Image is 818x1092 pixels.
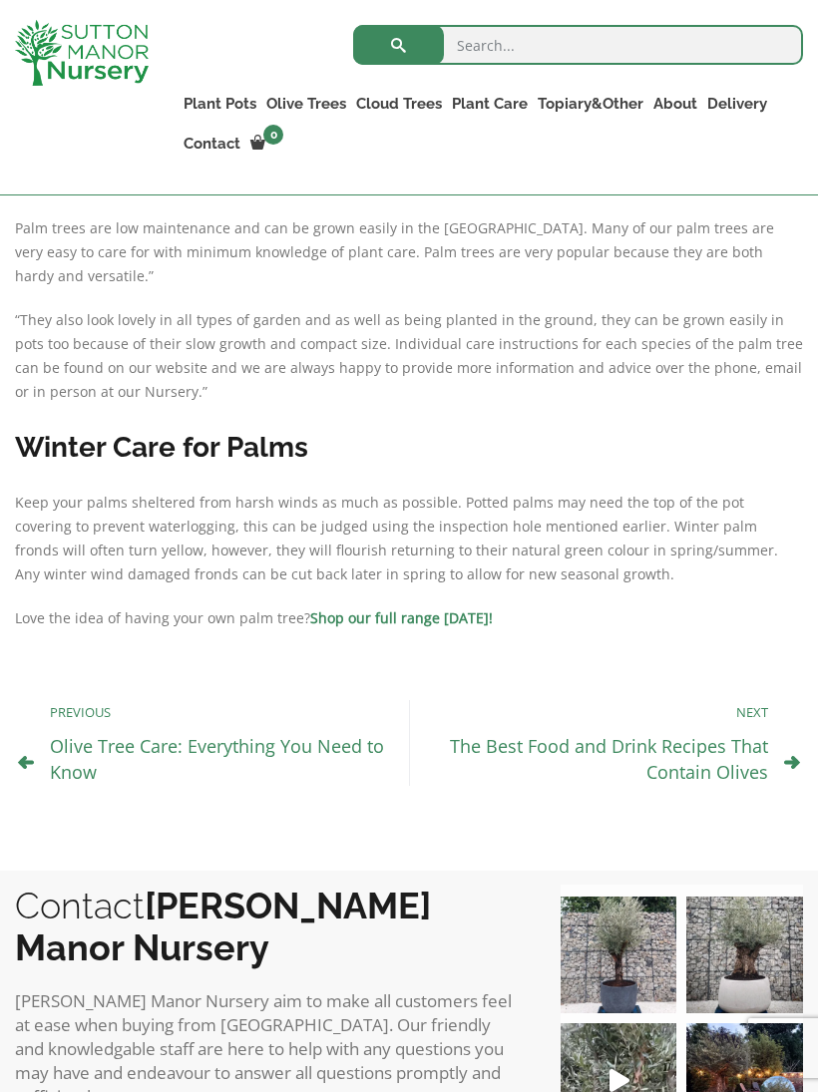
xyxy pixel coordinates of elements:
[15,606,803,630] p: Love the idea of having your own palm tree?
[261,90,351,118] a: Olive Trees
[15,308,803,404] p: “They also look lovely in all types of garden and as well as being planted in the ground, they ca...
[610,1069,629,1092] svg: Play
[430,700,768,724] p: Next
[15,885,431,968] b: [PERSON_NAME] Manor Nursery
[450,734,768,784] a: The Best Food and Drink Recipes That Contain Olives
[15,20,149,86] img: logo
[263,125,283,145] span: 0
[50,734,384,784] a: Olive Tree Care: Everything You Need to Know
[179,130,245,158] a: Contact
[686,897,803,1013] img: Check out this beauty we potted at our nursery today ❤️‍🔥 A huge, ancient gnarled Olive tree plan...
[310,608,493,627] a: Shop our full range [DATE]!
[50,700,389,724] p: Previous
[179,90,261,118] a: Plant Pots
[245,130,289,158] a: 0
[15,431,308,464] strong: Winter Care for Palms
[702,90,772,118] a: Delivery
[351,90,447,118] a: Cloud Trees
[533,90,648,118] a: Topiary&Other
[447,90,533,118] a: Plant Care
[561,897,677,1013] img: A beautiful multi-stem Spanish Olive tree potted in our luxurious fibre clay pots 😍😍
[648,90,702,118] a: About
[15,491,803,586] p: Keep your palms sheltered from harsh winds as much as possible. Potted palms may need the top of ...
[15,216,803,288] p: Palm trees are low maintenance and can be grown easily in the [GEOGRAPHIC_DATA]. Many of our palm...
[15,885,521,968] h2: Contact
[353,25,803,65] input: Search...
